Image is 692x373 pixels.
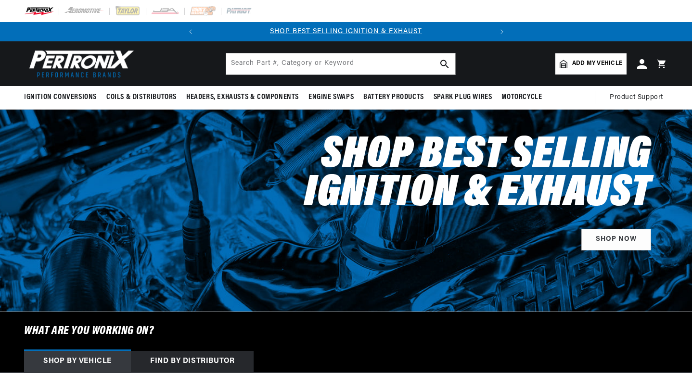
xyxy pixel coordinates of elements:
summary: Engine Swaps [304,86,359,109]
summary: Battery Products [359,86,429,109]
span: Motorcycle [501,92,542,102]
button: Translation missing: en.sections.announcements.next_announcement [492,22,512,41]
span: Coils & Distributors [106,92,177,102]
span: Battery Products [363,92,424,102]
div: Announcement [200,26,492,37]
h2: Shop Best Selling Ignition & Exhaust [240,137,651,213]
span: Spark Plug Wires [434,92,492,102]
summary: Motorcycle [497,86,547,109]
span: Headers, Exhausts & Components [186,92,299,102]
summary: Product Support [610,86,668,109]
span: Engine Swaps [308,92,354,102]
button: Translation missing: en.sections.announcements.previous_announcement [181,22,200,41]
button: search button [434,53,455,75]
img: Pertronix [24,47,135,80]
summary: Spark Plug Wires [429,86,497,109]
summary: Ignition Conversions [24,86,102,109]
div: Find by Distributor [131,351,254,372]
summary: Coils & Distributors [102,86,181,109]
summary: Headers, Exhausts & Components [181,86,304,109]
div: 1 of 2 [200,26,492,37]
div: Shop by vehicle [24,351,131,372]
span: Add my vehicle [572,59,622,68]
span: Product Support [610,92,663,103]
a: SHOP NOW [581,229,651,250]
span: Ignition Conversions [24,92,97,102]
a: SHOP BEST SELLING IGNITION & EXHAUST [270,28,422,35]
a: Add my vehicle [555,53,627,75]
input: Search Part #, Category or Keyword [226,53,455,75]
